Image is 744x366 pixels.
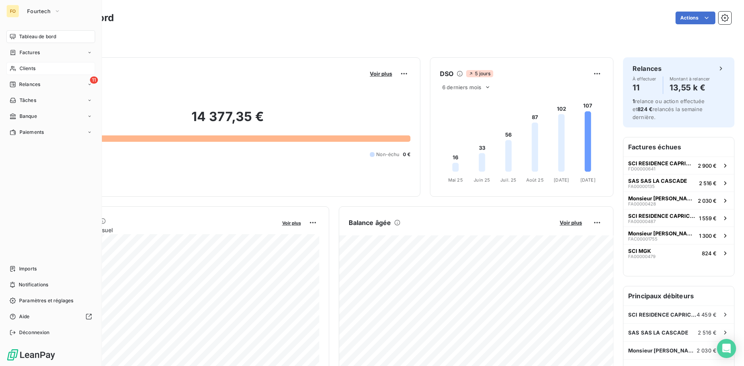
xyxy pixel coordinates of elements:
img: Logo LeanPay [6,348,56,361]
span: Fourtech [27,8,51,14]
span: Factures [20,49,40,56]
span: Voir plus [560,219,582,226]
span: 6 derniers mois [442,84,481,90]
span: FA00000487 [628,219,656,224]
span: SCI RESIDENCE CAPRICORNE [628,311,697,318]
span: SCI RESIDENCE CAPRICORNE [628,160,695,166]
button: SCI MGKFA00000479824 € [623,244,734,262]
span: Monsieur [PERSON_NAME] [628,195,695,202]
span: 2 030 € [698,198,717,204]
tspan: Juil. 25 [500,177,516,183]
h6: Factures échues [623,137,734,157]
span: relance ou action effectuée et relancés la semaine dernière. [633,98,705,120]
span: Clients [20,65,35,72]
span: Tâches [20,97,36,104]
tspan: [DATE] [580,177,596,183]
button: Monsieur [PERSON_NAME]FA000004282 030 € [623,192,734,209]
span: Imports [19,265,37,272]
span: FA00000479 [628,254,656,259]
span: Monsieur [PERSON_NAME] [628,230,696,237]
h6: Balance âgée [349,218,391,227]
tspan: Mai 25 [448,177,463,183]
span: Monsieur [PERSON_NAME] [628,347,697,354]
span: Paramètres et réglages [19,297,73,304]
span: Montant à relancer [670,76,710,81]
tspan: [DATE] [554,177,569,183]
span: Déconnexion [19,329,50,336]
span: 1 [633,98,635,104]
button: Actions [676,12,715,24]
h4: 11 [633,81,656,94]
span: 2 900 € [698,162,717,169]
span: 0 € [403,151,410,158]
span: 1 300 € [699,233,717,239]
span: Paiements [20,129,44,136]
button: SCI RESIDENCE CAPRICORNEFA000004871 559 € [623,209,734,227]
button: SAS SAS LA CASCADEFA000001352 516 € [623,174,734,192]
span: Voir plus [370,70,392,77]
span: SAS SAS LA CASCADE [628,329,688,336]
span: SCI RESIDENCE CAPRICORNE [628,213,696,219]
span: FA00000135 [628,184,655,189]
span: 1 559 € [699,215,717,221]
span: 2 516 € [698,329,717,336]
h2: 14 377,35 € [45,109,410,133]
span: À effectuer [633,76,656,81]
span: 5 jours [466,70,493,77]
span: Relances [19,81,40,88]
span: 4 459 € [697,311,717,318]
div: FO [6,5,19,18]
div: Open Intercom Messenger [717,339,736,358]
button: Monsieur [PERSON_NAME]FAC000017551 300 € [623,227,734,244]
button: Voir plus [557,219,584,226]
span: 824 € [702,250,717,256]
span: 2 030 € [697,347,717,354]
a: Aide [6,310,95,323]
span: SCI MGK [628,248,651,254]
button: SCI RESIDENCE CAPRICORNEFD000006412 900 € [623,157,734,174]
h6: Relances [633,64,662,73]
span: 11 [90,76,98,84]
h4: 13,55 k € [670,81,710,94]
h6: DSO [440,69,453,78]
tspan: Août 25 [526,177,544,183]
tspan: Juin 25 [474,177,490,183]
span: FD00000641 [628,166,655,171]
button: Voir plus [367,70,394,77]
span: SAS SAS LA CASCADE [628,178,687,184]
span: FAC00001755 [628,237,658,241]
button: Voir plus [280,219,303,226]
span: Voir plus [282,220,301,226]
span: 824 € [637,106,652,112]
span: Notifications [19,281,48,288]
span: 2 516 € [699,180,717,186]
span: FA00000428 [628,202,656,206]
span: Tableau de bord [19,33,56,40]
h6: Principaux débiteurs [623,286,734,305]
span: Non-échu [376,151,399,158]
span: Banque [20,113,37,120]
span: Aide [19,313,30,320]
span: Chiffre d'affaires mensuel [45,226,277,234]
